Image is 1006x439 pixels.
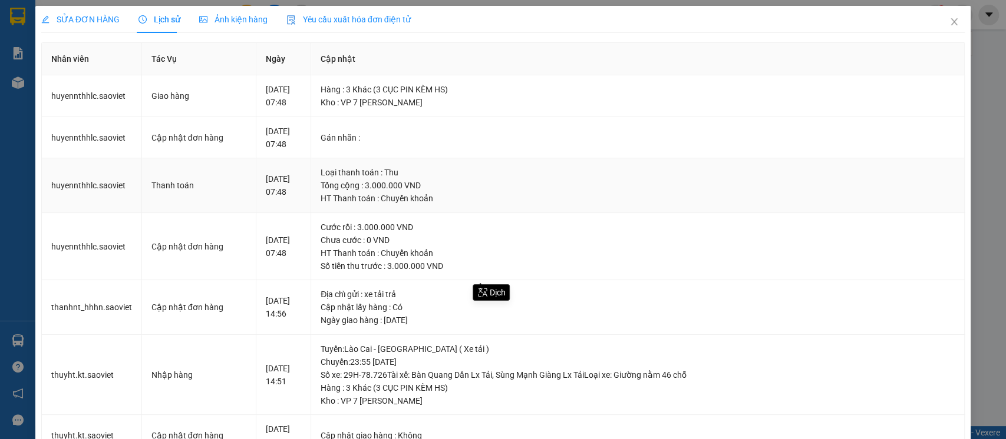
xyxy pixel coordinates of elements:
span: Lịch sử [138,15,180,24]
div: Cập nhật lấy hàng : Có [321,301,955,314]
td: huyennthhlc.saoviet [42,117,142,159]
div: [DATE] 07:48 [266,234,301,260]
span: picture [199,15,207,24]
div: Địa chỉ gửi : xe tải trả [321,288,955,301]
span: edit [41,15,50,24]
td: thanhnt_hhhn.saoviet [42,280,142,335]
th: Cập nhật [311,43,965,75]
div: [DATE] 14:51 [266,362,301,388]
div: HT Thanh toán : Chuyển khoản [321,192,955,205]
div: HT Thanh toán : Chuyển khoản [321,247,955,260]
div: Gán nhãn : [321,131,955,144]
div: [DATE] 07:48 [266,172,301,198]
div: Cập nhật đơn hàng [151,131,247,144]
div: [DATE] 07:48 [266,125,301,151]
div: Chưa cước : 0 VND [321,234,955,247]
th: Tác Vụ [142,43,257,75]
th: Nhân viên [42,43,142,75]
div: Số tiền thu trước : 3.000.000 VND [321,260,955,272]
div: Giao hàng [151,89,247,102]
div: Cập nhật đơn hàng [151,301,247,314]
div: Tổng cộng : 3.000.000 VND [321,179,955,192]
td: huyennthhlc.saoviet [42,213,142,281]
span: Yêu cầu xuất hóa đơn điện tử [286,15,411,24]
div: Thanh toán [151,179,247,192]
div: Tuyến : Lào Cai - [GEOGRAPHIC_DATA] ( Xe tải ) Chuyến: 23:55 [DATE] Số xe: 29H-78.726 Tài xế: Bàn... [321,342,955,381]
td: huyennthhlc.saoviet [42,158,142,213]
span: Ảnh kiện hàng [199,15,268,24]
div: Kho : VP 7 [PERSON_NAME] [321,96,955,109]
div: [DATE] 14:56 [266,294,301,320]
td: thuyht.kt.saoviet [42,335,142,415]
div: Hàng : 3 Khác (3 CỤC PIN KÈM HS) [321,381,955,394]
button: Close [938,6,971,39]
td: huyennthhlc.saoviet [42,75,142,117]
div: [DATE] 07:48 [266,83,301,109]
span: SỬA ĐƠN HÀNG [41,15,120,24]
div: Kho : VP 7 [PERSON_NAME] [321,394,955,407]
div: Ngày giao hàng : [DATE] [321,314,955,327]
th: Ngày [256,43,311,75]
span: clock-circle [138,15,147,24]
div: Nhập hàng [151,368,247,381]
span: close [949,17,959,26]
div: Cước rồi : 3.000.000 VND [321,221,955,234]
div: Cập nhật đơn hàng [151,240,247,253]
div: Hàng : 3 Khác (3 CỤC PIN KÈM HS) [321,83,955,96]
div: Loại thanh toán : Thu [321,166,955,179]
img: icon [286,15,296,25]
